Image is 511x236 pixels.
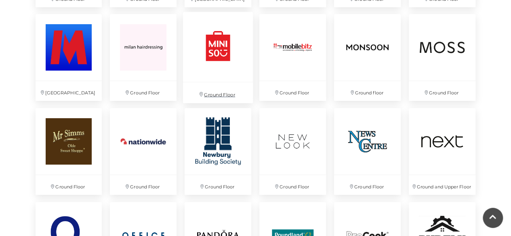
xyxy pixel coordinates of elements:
p: Ground and Upper Floor [409,175,475,195]
a: Ground Floor [330,104,405,199]
a: Ground Floor [405,10,479,105]
p: Ground Floor [334,175,401,195]
a: Ground Floor [181,104,255,199]
a: Ground Floor [179,8,257,108]
p: Ground Floor [409,81,475,101]
a: [GEOGRAPHIC_DATA] [32,10,106,105]
p: Ground Floor [259,175,326,195]
p: Ground Floor [110,81,177,101]
a: Ground floor [330,10,405,105]
a: Ground Floor [106,10,181,105]
a: Ground Floor [255,10,330,105]
p: [GEOGRAPHIC_DATA] [36,81,102,101]
p: Ground Floor [110,175,177,195]
a: Ground Floor [255,104,330,199]
p: Ground Floor [259,81,326,101]
p: Ground Floor [183,82,253,103]
p: Ground Floor [185,175,251,195]
p: Ground Floor [36,175,102,195]
a: Ground Floor [32,104,106,199]
a: Ground and Upper Floor [405,104,479,199]
a: Ground Floor [106,104,181,199]
p: Ground floor [334,81,401,101]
